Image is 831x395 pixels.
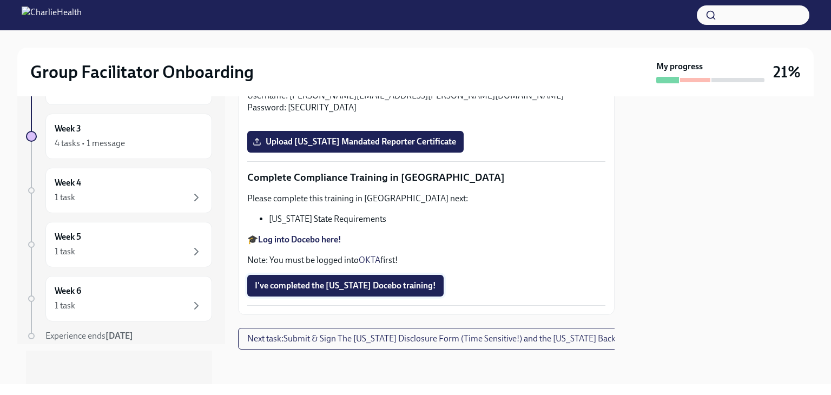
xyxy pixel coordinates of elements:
button: Next task:Submit & Sign The [US_STATE] Disclosure Form (Time Sensitive!) and the [US_STATE] Backg... [238,328,677,350]
p: Note: You must be logged into first! [247,254,605,266]
a: Week 51 task [26,222,212,267]
a: Week 34 tasks • 1 message [26,114,212,159]
p: Please complete this training in [GEOGRAPHIC_DATA] next: [247,193,605,205]
span: Upload [US_STATE] Mandated Reporter Certificate [255,136,456,147]
h6: Week 3 [55,123,81,135]
img: CharlieHealth [22,6,82,24]
div: 1 task [55,246,75,258]
button: I've completed the [US_STATE] Docebo training! [247,275,444,297]
a: Week 61 task [26,276,212,321]
a: OKTA [359,255,380,265]
p: Complete Compliance Training in [GEOGRAPHIC_DATA] [247,170,605,185]
h6: Week 6 [55,285,81,297]
span: Experience ends [45,331,133,341]
div: 1 task [55,192,75,203]
a: Log into Docebo here! [258,234,341,245]
strong: [DATE] [105,331,133,341]
a: Week 41 task [26,168,212,213]
span: I've completed the [US_STATE] Docebo training! [255,280,436,291]
h2: Group Facilitator Onboarding [30,61,254,83]
strong: My progress [656,61,703,73]
p: 🎓 [247,234,605,246]
h6: Week 4 [55,177,81,189]
span: Next task : Submit & Sign The [US_STATE] Disclosure Form (Time Sensitive!) and the [US_STATE] Bac... [247,333,668,344]
div: 4 tasks • 1 message [55,137,125,149]
h3: 21% [773,62,801,82]
label: Upload [US_STATE] Mandated Reporter Certificate [247,131,464,153]
li: [US_STATE] State Requirements [269,213,605,225]
div: 1 task [55,300,75,312]
h6: Week 5 [55,231,81,243]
